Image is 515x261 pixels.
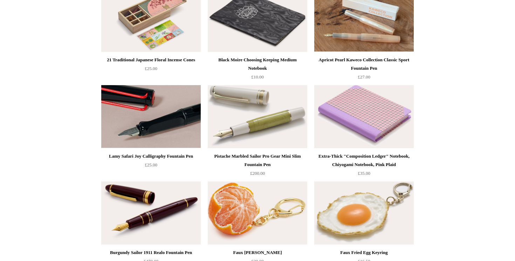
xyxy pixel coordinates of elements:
[316,248,412,257] div: Faux Fried Egg Keyring
[208,152,307,181] a: Pistache Marbled Sailor Pro Gear Mini Slim Fountain Pen £200.00
[358,171,370,176] span: £35.00
[101,152,201,181] a: Lamy Safari Joy Calligraphy Fountain Pen £25.00
[316,152,412,169] div: Extra-Thick "Composition Ledger" Notebook, Chiyogami Notebook, Pink Plaid
[314,181,414,245] img: Faux Fried Egg Keyring
[314,56,414,84] a: Apricot Pearl Kaweco Collection Classic Sport Fountain Pen £27.00
[103,152,199,160] div: Lamy Safari Joy Calligraphy Fountain Pen
[145,162,157,167] span: £25.00
[101,56,201,84] a: 21 Traditional Japanese Floral Incense Cones £25.00
[208,181,307,245] img: Faux Clementine Keyring
[316,56,412,73] div: Apricot Pearl Kaweco Collection Classic Sport Fountain Pen
[358,74,370,80] span: £27.00
[210,56,305,73] div: Black Moire Choosing Keeping Medium Notebook
[208,85,307,148] img: Pistache Marbled Sailor Pro Gear Mini Slim Fountain Pen
[101,85,201,148] a: Lamy Safari Joy Calligraphy Fountain Pen Lamy Safari Joy Calligraphy Fountain Pen
[250,171,265,176] span: £200.00
[208,56,307,84] a: Black Moire Choosing Keeping Medium Notebook £10.00
[101,85,201,148] img: Lamy Safari Joy Calligraphy Fountain Pen
[208,181,307,245] a: Faux Clementine Keyring Faux Clementine Keyring
[145,66,157,71] span: £25.00
[314,152,414,181] a: Extra-Thick "Composition Ledger" Notebook, Chiyogami Notebook, Pink Plaid £35.00
[210,152,305,169] div: Pistache Marbled Sailor Pro Gear Mini Slim Fountain Pen
[101,181,201,245] a: Burgundy Sailor 1911 Realo Fountain Pen Burgundy Sailor 1911 Realo Fountain Pen
[208,85,307,148] a: Pistache Marbled Sailor Pro Gear Mini Slim Fountain Pen Pistache Marbled Sailor Pro Gear Mini Sli...
[103,56,199,64] div: 21 Traditional Japanese Floral Incense Cones
[251,74,264,80] span: £10.00
[314,85,414,148] a: Extra-Thick "Composition Ledger" Notebook, Chiyogami Notebook, Pink Plaid Extra-Thick "Compositio...
[103,248,199,257] div: Burgundy Sailor 1911 Realo Fountain Pen
[101,181,201,245] img: Burgundy Sailor 1911 Realo Fountain Pen
[210,248,305,257] div: Faux [PERSON_NAME]
[314,181,414,245] a: Faux Fried Egg Keyring Faux Fried Egg Keyring
[314,85,414,148] img: Extra-Thick "Composition Ledger" Notebook, Chiyogami Notebook, Pink Plaid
